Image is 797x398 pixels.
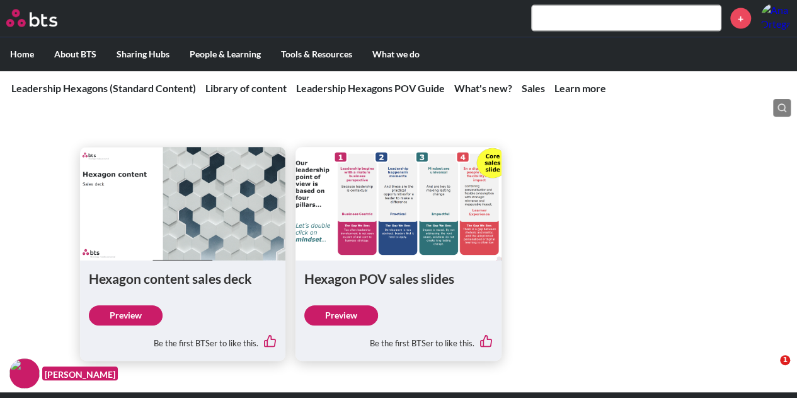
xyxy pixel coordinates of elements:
label: People & Learning [180,38,271,71]
div: Be the first BTSer to like this. [304,325,493,352]
figcaption: [PERSON_NAME] [42,366,118,381]
a: Preview [89,305,163,325]
a: Leadership Hexagons (Standard Content) [11,82,196,94]
a: Learn more [554,82,606,94]
label: Sharing Hubs [106,38,180,71]
h1: Hexagon POV sales slides [304,269,493,288]
h1: Hexagon content sales deck [89,269,277,288]
span: 1 [780,355,790,365]
a: + [730,8,751,29]
a: Leadership Hexagons POV Guide [296,82,445,94]
label: Tools & Resources [271,38,362,71]
label: About BTS [44,38,106,71]
div: Be the first BTSer to like this. [89,325,277,352]
iframe: Intercom live chat [754,355,784,385]
a: Sales [522,82,545,94]
label: What we do [362,38,430,71]
a: Go home [6,9,81,27]
a: Profile [760,3,791,33]
a: What's new? [454,82,512,94]
a: Library of content [205,82,287,94]
img: F [9,358,40,389]
img: BTS Logo [6,9,57,27]
a: Preview [304,305,378,325]
img: Ana Ortega [760,3,791,33]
